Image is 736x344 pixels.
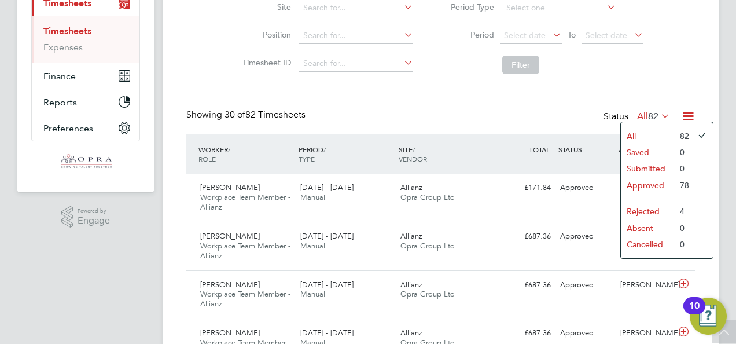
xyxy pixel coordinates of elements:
[32,89,139,115] button: Reports
[300,328,354,338] span: [DATE] - [DATE]
[198,154,216,163] span: ROLE
[239,2,291,12] label: Site
[674,128,689,144] li: 82
[564,27,579,42] span: To
[442,30,494,40] label: Period
[78,216,110,226] span: Engage
[200,192,290,212] span: Workplace Team Member - Allianz
[239,57,291,68] label: Timesheet ID
[400,328,422,338] span: Allianz
[299,56,413,72] input: Search for...
[674,236,689,252] li: 0
[300,241,325,251] span: Manual
[399,154,427,163] span: VENDOR
[225,109,306,120] span: 82 Timesheets
[502,56,539,74] button: Filter
[225,109,245,120] span: 30 of
[32,115,139,141] button: Preferences
[43,123,93,134] span: Preferences
[495,227,555,246] div: £687.36
[674,220,689,236] li: 0
[323,145,326,154] span: /
[504,30,546,41] span: Select date
[621,160,674,177] li: Submitted
[529,145,550,154] span: TOTAL
[60,153,112,171] img: theopragroup-logo-retina.png
[300,231,354,241] span: [DATE] - [DATE]
[616,276,676,295] div: [PERSON_NAME]
[400,231,422,241] span: Allianz
[555,324,616,343] div: Approved
[616,227,676,246] div: [PERSON_NAME]
[616,139,676,160] div: APPROVER
[621,203,674,219] li: Rejected
[555,227,616,246] div: Approved
[616,178,676,197] div: [PERSON_NAME]
[300,192,325,202] span: Manual
[674,177,689,193] li: 78
[674,144,689,160] li: 0
[300,182,354,192] span: [DATE] - [DATE]
[186,109,308,121] div: Showing
[43,42,83,53] a: Expenses
[400,241,455,251] span: Opra Group Ltd
[200,280,260,290] span: [PERSON_NAME]
[31,153,140,171] a: Go to home page
[495,178,555,197] div: £171.84
[396,139,496,169] div: SITE
[300,280,354,290] span: [DATE] - [DATE]
[299,154,315,163] span: TYPE
[43,97,77,108] span: Reports
[200,182,260,192] span: [PERSON_NAME]
[200,328,260,338] span: [PERSON_NAME]
[61,206,111,228] a: Powered byEngage
[78,206,110,216] span: Powered by
[239,30,291,40] label: Position
[299,28,413,44] input: Search for...
[442,2,494,12] label: Period Type
[495,276,555,295] div: £687.36
[196,139,296,169] div: WORKER
[32,63,139,89] button: Finance
[689,306,700,321] div: 10
[228,145,230,154] span: /
[555,276,616,295] div: Approved
[200,241,290,261] span: Workplace Team Member - Allianz
[621,236,674,252] li: Cancelled
[616,324,676,343] div: [PERSON_NAME]
[674,203,689,219] li: 4
[648,111,658,122] span: 82
[621,177,674,193] li: Approved
[400,280,422,290] span: Allianz
[495,324,555,343] div: £687.36
[413,145,415,154] span: /
[603,109,672,125] div: Status
[296,139,396,169] div: PERIOD
[555,178,616,197] div: Approved
[621,144,674,160] li: Saved
[32,16,139,63] div: Timesheets
[400,289,455,299] span: Opra Group Ltd
[586,30,627,41] span: Select date
[200,231,260,241] span: [PERSON_NAME]
[621,128,674,144] li: All
[674,160,689,177] li: 0
[400,182,422,192] span: Allianz
[43,25,91,36] a: Timesheets
[621,220,674,236] li: Absent
[637,111,670,122] label: All
[200,289,290,309] span: Workplace Team Member - Allianz
[43,71,76,82] span: Finance
[400,192,455,202] span: Opra Group Ltd
[300,289,325,299] span: Manual
[555,139,616,160] div: STATUS
[690,298,727,335] button: Open Resource Center, 10 new notifications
